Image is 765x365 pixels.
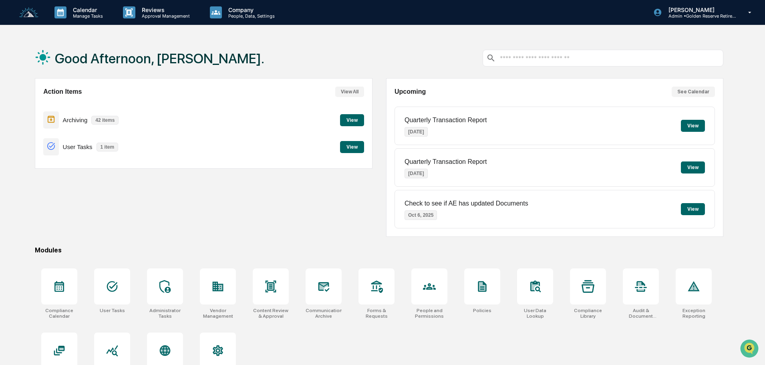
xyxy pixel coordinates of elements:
[623,308,659,319] div: Audit & Document Logs
[5,98,55,112] a: 🖐️Preclearance
[340,114,364,126] button: View
[739,339,761,360] iframe: Open customer support
[681,120,705,132] button: View
[335,87,364,97] button: View All
[16,101,52,109] span: Preclearance
[97,143,119,151] p: 1 item
[405,117,487,124] p: Quarterly Transaction Report
[662,6,737,13] p: [PERSON_NAME]
[8,102,14,108] div: 🖐️
[5,113,54,127] a: 🔎Data Lookup
[66,6,107,13] p: Calendar
[8,117,14,123] div: 🔎
[63,143,93,150] p: User Tasks
[405,127,428,137] p: [DATE]
[66,13,107,19] p: Manage Tasks
[63,117,88,123] p: Archiving
[676,308,712,319] div: Exception Reporting
[43,88,82,95] h2: Action Items
[570,308,606,319] div: Compliance Library
[253,308,289,319] div: Content Review & Approval
[100,308,125,313] div: User Tasks
[662,13,737,19] p: Admin • Golden Reserve Retirement
[91,116,119,125] p: 42 items
[405,200,528,207] p: Check to see if AE has updated Documents
[135,6,194,13] p: Reviews
[8,17,146,30] p: How can we help?
[340,143,364,150] a: View
[222,6,279,13] p: Company
[681,161,705,173] button: View
[405,169,428,178] p: [DATE]
[306,308,342,319] div: Communications Archive
[27,69,101,76] div: We're available if you need us!
[672,87,715,97] button: See Calendar
[41,308,77,319] div: Compliance Calendar
[340,141,364,153] button: View
[16,116,50,124] span: Data Lookup
[55,50,264,67] h1: Good Afternoon, [PERSON_NAME].
[358,308,395,319] div: Forms & Requests
[405,158,487,165] p: Quarterly Transaction Report
[340,116,364,123] a: View
[147,308,183,319] div: Administrator Tasks
[80,136,97,142] span: Pylon
[135,13,194,19] p: Approval Management
[136,64,146,73] button: Start new chat
[517,308,553,319] div: User Data Lookup
[222,13,279,19] p: People, Data, Settings
[27,61,131,69] div: Start new chat
[411,308,447,319] div: People and Permissions
[58,102,64,108] div: 🗄️
[8,61,22,76] img: 1746055101610-c473b297-6a78-478c-a979-82029cc54cd1
[473,308,491,313] div: Policies
[405,210,437,220] p: Oct 6, 2025
[55,98,103,112] a: 🗄️Attestations
[200,308,236,319] div: Vendor Management
[395,88,426,95] h2: Upcoming
[66,101,99,109] span: Attestations
[19,7,38,18] img: logo
[681,203,705,215] button: View
[35,246,723,254] div: Modules
[56,135,97,142] a: Powered byPylon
